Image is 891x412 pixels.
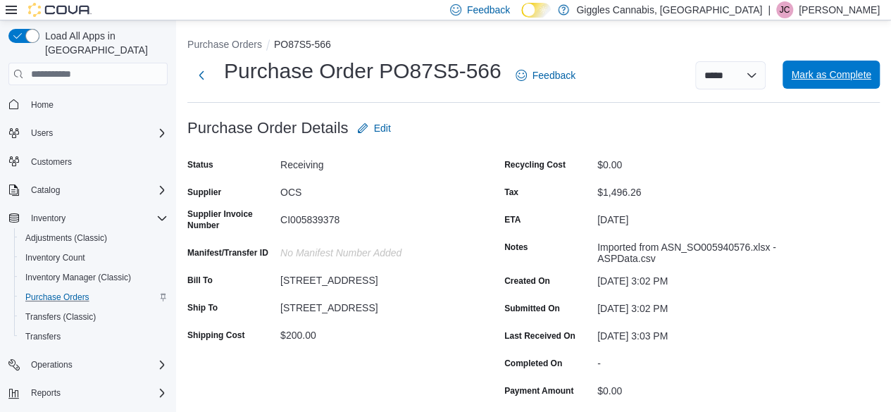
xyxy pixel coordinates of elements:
input: Dark Mode [521,3,551,18]
button: Users [25,125,58,142]
label: Supplier Invoice Number [187,208,275,231]
div: No Manifest Number added [280,242,469,258]
label: Notes [504,242,528,253]
button: Catalog [25,182,66,199]
span: Inventory Manager (Classic) [25,272,131,283]
a: Inventory Manager (Classic) [20,269,137,286]
button: Reports [3,383,173,403]
button: Mark as Complete [783,61,880,89]
div: $0.00 [597,154,786,170]
div: [DATE] 3:02 PM [597,297,786,314]
span: Adjustments (Classic) [20,230,168,246]
label: Last Received On [504,330,575,342]
button: Catalog [3,180,173,200]
span: Transfers (Classic) [25,311,96,323]
div: [DATE] 3:02 PM [597,270,786,287]
button: Operations [25,356,78,373]
label: Submitted On [504,303,560,314]
span: Inventory [31,213,66,224]
span: Operations [25,356,168,373]
label: ETA [504,214,521,225]
div: [DATE] 3:03 PM [597,325,786,342]
button: Next [187,61,216,89]
div: - [597,352,786,369]
span: Users [25,125,168,142]
span: Purchase Orders [25,292,89,303]
button: Edit [351,114,397,142]
button: Purchase Orders [14,287,173,307]
div: [DATE] [597,208,786,225]
span: Operations [31,359,73,370]
button: Inventory [25,210,71,227]
button: Operations [3,355,173,375]
span: Inventory [25,210,168,227]
label: Payment Amount [504,385,573,397]
span: Catalog [31,185,60,196]
a: Adjustments (Classic) [20,230,113,246]
span: Inventory Count [20,249,168,266]
a: Transfers (Classic) [20,308,101,325]
button: Home [3,94,173,114]
span: Users [31,127,53,139]
label: Manifest/Transfer ID [187,247,268,258]
label: Created On [504,275,550,287]
button: Inventory Count [14,248,173,268]
label: Status [187,159,213,170]
a: Feedback [510,61,581,89]
div: [STREET_ADDRESS] [280,269,469,286]
label: Ship To [187,302,218,313]
button: Purchase Orders [187,39,262,50]
label: Bill To [187,275,213,286]
button: Transfers [14,327,173,347]
div: Imported from ASN_SO005940576.xlsx - ASPData.csv [597,236,786,264]
a: Home [25,96,59,113]
div: [STREET_ADDRESS] [280,296,469,313]
span: Feedback [467,3,510,17]
span: Mark as Complete [791,68,871,82]
div: $1,496.26 [597,181,786,198]
label: Shipping Cost [187,330,244,341]
button: Inventory [3,208,173,228]
span: Home [31,99,54,111]
div: CI005839378 [280,208,469,225]
a: Transfers [20,328,66,345]
span: Inventory Count [25,252,85,263]
p: [PERSON_NAME] [799,1,880,18]
span: Home [25,95,168,113]
a: Purchase Orders [20,289,95,306]
button: Transfers (Classic) [14,307,173,327]
label: Tax [504,187,518,198]
h1: Purchase Order PO87S5-566 [224,57,501,85]
a: Inventory Count [20,249,91,266]
span: Customers [31,156,72,168]
label: Completed On [504,358,562,369]
div: $0.00 [597,380,786,397]
button: Adjustments (Classic) [14,228,173,248]
div: $200.00 [280,324,469,341]
span: Transfers [25,331,61,342]
span: Reports [25,385,168,401]
button: Reports [25,385,66,401]
span: Purchase Orders [20,289,168,306]
span: Inventory Manager (Classic) [20,269,168,286]
span: Catalog [25,182,168,199]
button: Inventory Manager (Classic) [14,268,173,287]
button: Users [3,123,173,143]
button: PO87S5-566 [274,39,331,50]
h3: Purchase Order Details [187,120,349,137]
nav: An example of EuiBreadcrumbs [187,37,880,54]
p: | [768,1,771,18]
label: Recycling Cost [504,159,566,170]
span: Feedback [532,68,575,82]
div: OCS [280,181,469,198]
span: Customers [25,153,168,170]
span: JC [780,1,790,18]
img: Cova [28,3,92,17]
span: Edit [374,121,391,135]
button: Customers [3,151,173,172]
span: Transfers [20,328,168,345]
div: Jonathan Carey [776,1,793,18]
label: Supplier [187,187,221,198]
span: Transfers (Classic) [20,308,168,325]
